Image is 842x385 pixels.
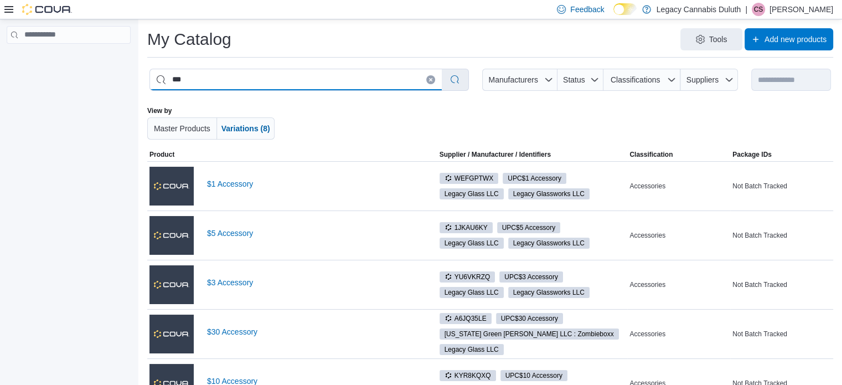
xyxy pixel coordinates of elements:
[147,117,217,140] button: Master Products
[482,69,557,91] button: Manufacturers
[445,288,499,297] span: Legacy Glass LLC
[440,271,495,283] span: YU6VKRZQ
[513,189,585,199] span: Legacy Glassworks LLC
[745,28,833,50] button: Add new products
[769,3,833,16] p: [PERSON_NAME]
[440,188,504,199] span: Legacy Glass LLC
[686,75,719,84] span: Suppliers
[440,173,499,184] span: WEFGPTWX
[149,167,194,206] img: $1 Accessory
[513,288,585,297] span: Legacy Glassworks LLC
[613,3,637,15] input: Dark Mode
[149,265,194,304] img: $3 Accessory
[680,69,738,91] button: Suppliers
[570,4,604,15] span: Feedback
[503,173,566,184] span: UPC$1 Accessory
[657,3,741,16] p: Legacy Cannabis Duluth
[147,106,172,115] label: View by
[508,173,561,183] span: UPC $1 Accessory
[563,75,585,84] span: Status
[445,223,488,233] span: 1JKAU6KY
[603,69,680,91] button: Classifications
[496,313,563,324] span: UPC$30 Accessory
[754,3,763,16] span: CS
[732,150,772,159] span: Package IDs
[147,28,231,50] h1: My Catalog
[207,179,420,188] a: $1 Accessory
[680,28,742,50] button: Tools
[611,75,660,84] span: Classifications
[221,124,270,133] span: Variations (8)
[627,179,730,193] div: Accessories
[445,371,491,381] span: KYR8KQXQ
[508,238,590,249] span: Legacy Glassworks LLC
[627,229,730,242] div: Accessories
[730,278,833,291] div: Not Batch Tracked
[730,229,833,242] div: Not Batch Tracked
[504,272,558,282] span: UPC $3 Accessory
[752,3,765,16] div: Calvin Stuart
[508,287,590,298] span: Legacy Glassworks LLC
[440,238,504,249] span: Legacy Glass LLC
[440,222,493,233] span: 1JKAU6KY
[445,189,499,199] span: Legacy Glass LLC
[440,150,551,159] div: Supplier / Manufacturer / Identifiers
[445,173,494,183] span: WEFGPTWX
[497,222,561,233] span: UPC$5 Accessory
[445,314,487,324] span: A6JQ35LE
[154,124,210,133] span: Master Products
[488,75,538,84] span: Manufacturers
[502,223,556,233] span: UPC $5 Accessory
[440,370,496,381] span: KYR8KQXQ
[440,344,504,355] span: Legacy Glass LLC
[207,229,420,238] a: $5 Accessory
[424,150,551,159] span: Supplier / Manufacturer / Identifiers
[207,327,420,336] a: $30 Accessory
[499,271,563,283] span: UPC$3 Accessory
[709,34,727,45] span: Tools
[445,329,614,339] span: [US_STATE] Green [PERSON_NAME] LLC : Zombieboxx
[22,4,72,15] img: Cova
[440,313,492,324] span: A6JQ35LE
[730,179,833,193] div: Not Batch Tracked
[426,75,435,84] button: Clear input
[505,371,562,381] span: UPC $10 Accessory
[445,272,490,282] span: YU6VKRZQ
[217,117,275,140] button: Variations (8)
[445,238,499,248] span: Legacy Glass LLC
[730,327,833,341] div: Not Batch Tracked
[629,150,673,159] span: Classification
[7,46,131,73] nav: Complex example
[440,328,619,340] span: Minnesota Green Woods LLC : Zombieboxx
[501,314,558,324] span: UPC $30 Accessory
[557,69,603,91] button: Status
[440,287,504,298] span: Legacy Glass LLC
[149,216,194,255] img: $5 Accessory
[627,327,730,341] div: Accessories
[445,345,499,355] span: Legacy Glass LLC
[745,3,747,16] p: |
[764,34,826,45] span: Add new products
[508,188,590,199] span: Legacy Glassworks LLC
[149,315,194,353] img: $30 Accessory
[149,150,174,159] span: Product
[513,238,585,248] span: Legacy Glassworks LLC
[207,278,420,287] a: $3 Accessory
[627,278,730,291] div: Accessories
[500,370,567,381] span: UPC$10 Accessory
